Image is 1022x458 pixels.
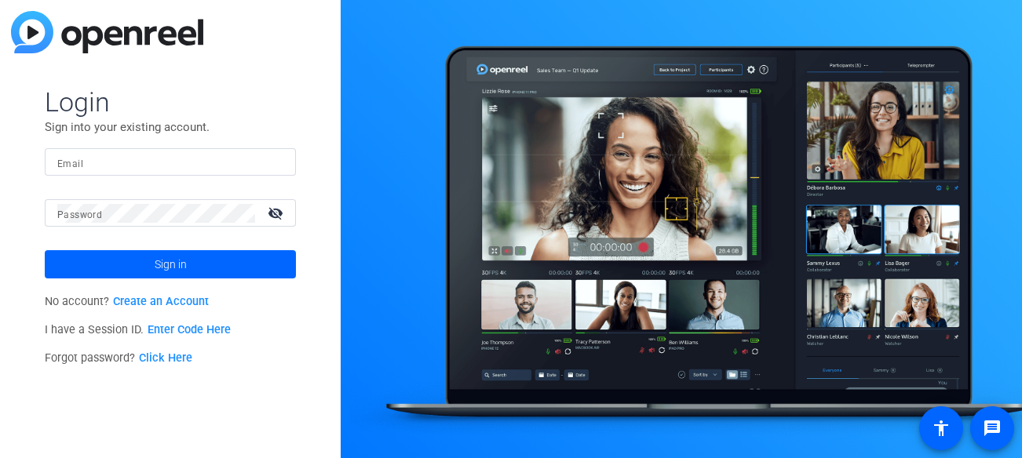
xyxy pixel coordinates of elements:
a: Enter Code Here [148,323,231,336]
a: Create an Account [113,295,209,308]
button: Sign in [45,250,296,278]
input: Enter Email Address [57,153,283,172]
p: Sign into your existing account. [45,118,296,136]
span: I have a Session ID. [45,323,231,336]
span: No account? [45,295,209,308]
mat-icon: accessibility [932,419,951,438]
mat-label: Email [57,158,83,169]
span: Sign in [155,245,187,284]
a: Click Here [139,351,192,365]
img: blue-gradient.svg [11,11,203,53]
mat-icon: visibility_off [258,202,296,224]
span: Forgot password? [45,351,192,365]
span: Login [45,85,296,118]
mat-icon: message [983,419,1002,438]
mat-label: Password [57,209,102,220]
